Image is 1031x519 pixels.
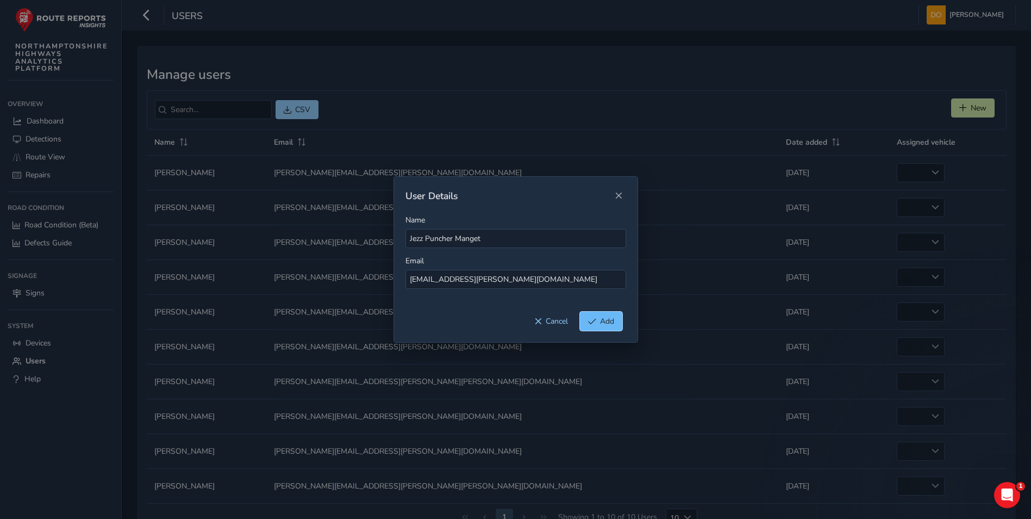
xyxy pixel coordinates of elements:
span: Cancel [546,316,568,326]
button: Close [611,188,626,203]
button: Cancel [526,312,576,331]
label: Name [405,215,425,225]
button: Add [580,312,622,331]
iframe: Intercom live chat [994,482,1020,508]
span: Add [600,316,614,326]
span: 1 [1016,482,1025,491]
label: Email [405,256,424,266]
div: User Details [405,189,611,202]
